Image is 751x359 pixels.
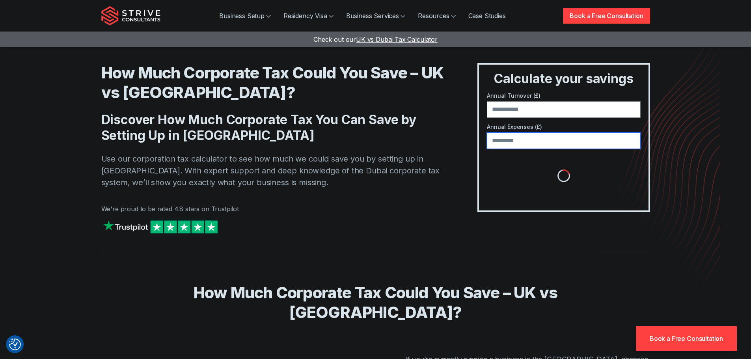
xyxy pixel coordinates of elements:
[213,8,277,24] a: Business Setup
[101,204,446,214] p: We're proud to be rated 4.8 stars on Trustpilot
[487,123,640,131] label: Annual Expenses (£)
[277,8,340,24] a: Residency Visa
[101,112,446,143] h2: Discover How Much Corporate Tax You Can Save by Setting Up in [GEOGRAPHIC_DATA]
[101,6,160,26] img: Strive Consultants
[412,8,462,24] a: Resources
[101,218,220,235] img: Strive on Trustpilot
[563,8,650,24] a: Book a Free Consultation
[356,35,438,43] span: UK vs Dubai Tax Calculator
[487,91,640,100] label: Annual Turnover (£)
[101,153,446,188] p: Use our corporation tax calculator to see how much we could save you by setting up in [GEOGRAPHIC...
[462,8,512,24] a: Case Studies
[9,339,21,350] button: Consent Preferences
[101,63,446,102] h1: How Much Corporate Tax Could You Save – UK vs [GEOGRAPHIC_DATA]?
[9,339,21,350] img: Revisit consent button
[482,71,645,87] h3: Calculate your savings
[313,35,438,43] a: Check out ourUK vs Dubai Tax Calculator
[636,326,737,351] a: Book a Free Consultation
[340,8,412,24] a: Business Services
[123,283,628,322] h2: How Much Corporate Tax Could You Save – UK vs [GEOGRAPHIC_DATA]?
